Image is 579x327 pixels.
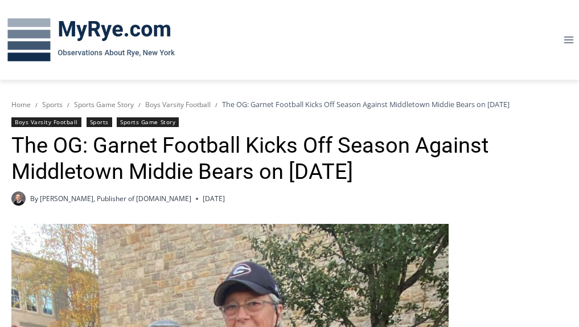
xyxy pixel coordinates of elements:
nav: Breadcrumbs [11,99,568,110]
span: The OG: Garnet Football Kicks Off Season Against Middletown Middie Bears on [DATE] [222,99,510,109]
span: / [138,101,141,109]
a: Sports Game Story [117,117,179,127]
h1: The OG: Garnet Football Kicks Off Season Against Middletown Middie Bears on [DATE] [11,133,568,185]
span: / [67,101,69,109]
button: Open menu [558,31,579,48]
a: Author image [11,191,26,206]
a: Sports Game Story [74,100,134,109]
time: [DATE] [203,193,225,204]
span: / [35,101,38,109]
a: [PERSON_NAME], Publisher of [DOMAIN_NAME] [40,194,191,203]
a: Boys Varsity Football [145,100,211,109]
a: Home [11,100,31,109]
a: Boys Varsity Football [11,117,81,127]
span: / [215,101,217,109]
a: Sports [42,100,63,109]
a: Sports [87,117,112,127]
span: By [30,193,38,204]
